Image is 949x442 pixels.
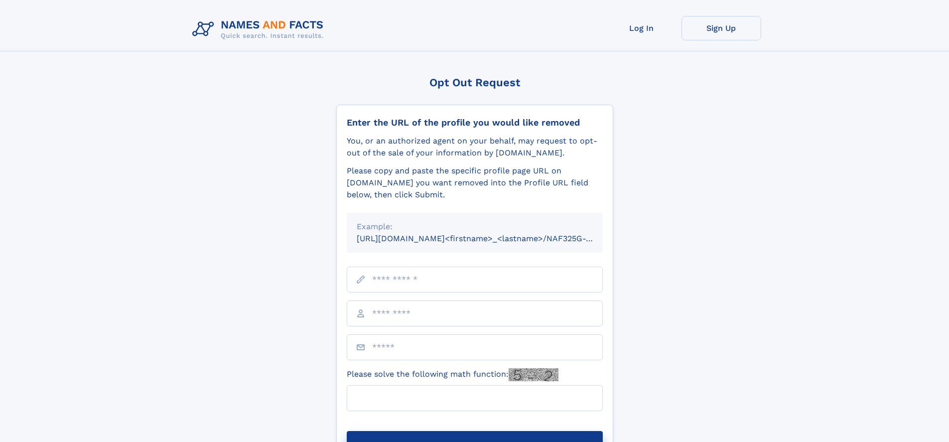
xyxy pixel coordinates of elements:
[357,221,593,233] div: Example:
[188,16,332,43] img: Logo Names and Facts
[347,135,603,159] div: You, or an authorized agent on your behalf, may request to opt-out of the sale of your informatio...
[336,76,613,89] div: Opt Out Request
[357,234,622,243] small: [URL][DOMAIN_NAME]<firstname>_<lastname>/NAF325G-xxxxxxxx
[347,368,558,381] label: Please solve the following math function:
[602,16,681,40] a: Log In
[347,165,603,201] div: Please copy and paste the specific profile page URL on [DOMAIN_NAME] you want removed into the Pr...
[347,117,603,128] div: Enter the URL of the profile you would like removed
[681,16,761,40] a: Sign Up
